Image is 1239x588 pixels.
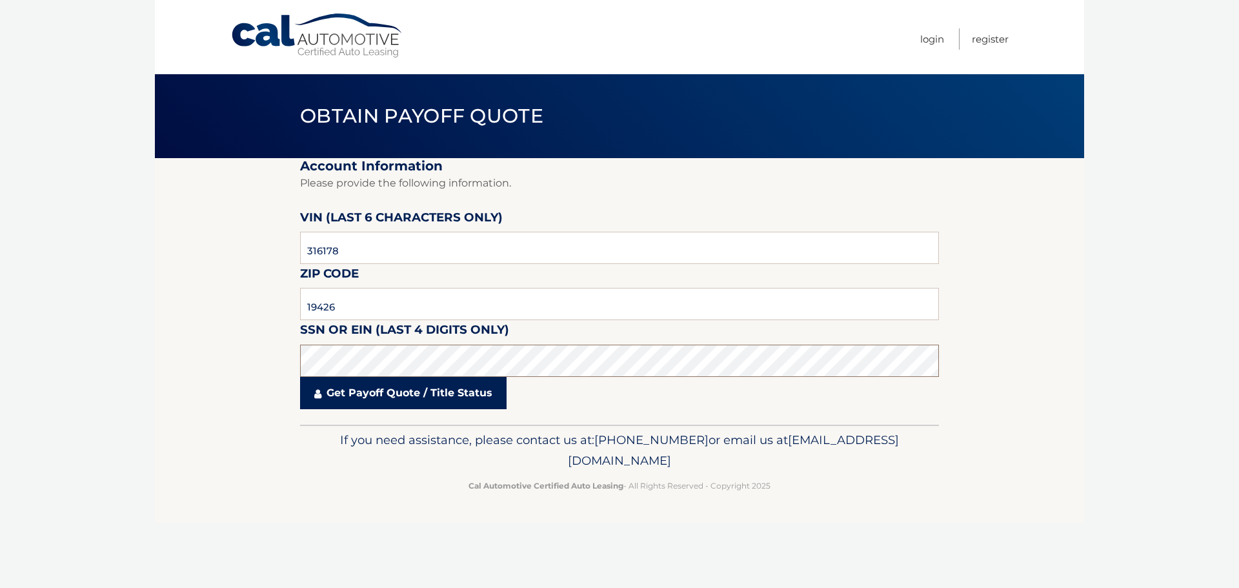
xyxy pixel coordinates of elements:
[308,479,931,492] p: - All Rights Reserved - Copyright 2025
[230,13,405,59] a: Cal Automotive
[594,432,709,447] span: [PHONE_NUMBER]
[300,104,543,128] span: Obtain Payoff Quote
[300,264,359,288] label: Zip Code
[920,28,944,50] a: Login
[308,430,931,471] p: If you need assistance, please contact us at: or email us at
[300,208,503,232] label: VIN (last 6 characters only)
[468,481,623,491] strong: Cal Automotive Certified Auto Leasing
[972,28,1009,50] a: Register
[300,377,507,409] a: Get Payoff Quote / Title Status
[300,174,939,192] p: Please provide the following information.
[300,158,939,174] h2: Account Information
[300,320,509,344] label: SSN or EIN (last 4 digits only)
